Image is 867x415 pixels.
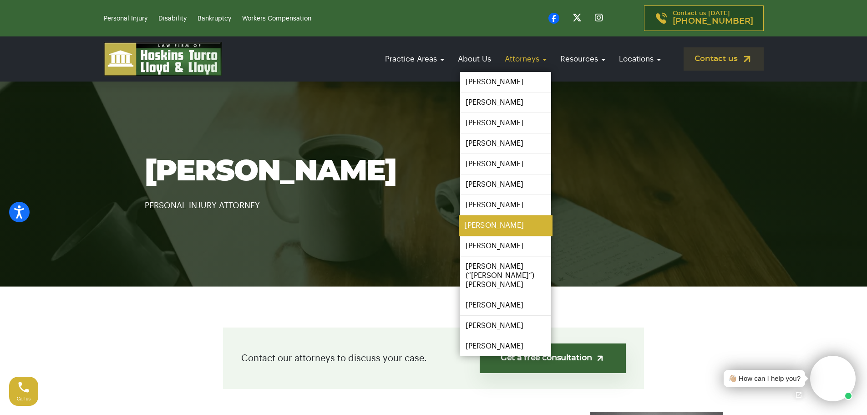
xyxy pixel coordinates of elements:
a: [PERSON_NAME] [460,92,551,113]
a: [PERSON_NAME] [460,295,551,315]
span: [PHONE_NUMBER] [673,17,753,26]
a: [PERSON_NAME] [460,336,551,356]
p: PERSONAL INJURY ATTORNEY [145,188,723,212]
a: Open chat [789,385,808,405]
h1: [PERSON_NAME] [145,156,723,188]
span: Call us [17,396,31,401]
div: 👋🏼 How can I help you? [728,374,801,384]
a: [PERSON_NAME] [460,133,551,154]
a: [PERSON_NAME] [460,174,551,195]
a: [PERSON_NAME] [460,154,551,174]
a: Bankruptcy [198,15,231,22]
a: [PERSON_NAME] [460,195,551,215]
a: [PERSON_NAME] [460,72,551,92]
img: logo [104,42,222,76]
a: [PERSON_NAME] [460,113,551,133]
a: [PERSON_NAME] [460,236,551,256]
a: Practice Areas [380,46,449,72]
a: Resources [556,46,610,72]
a: Disability [158,15,187,22]
a: Get a free consultation [480,343,626,373]
a: Attorneys [500,46,551,72]
p: Contact us [DATE] [673,10,753,26]
a: [PERSON_NAME] (“[PERSON_NAME]”) [PERSON_NAME] [460,256,551,295]
a: [PERSON_NAME] [460,316,551,336]
a: Personal Injury [104,15,147,22]
a: Workers Compensation [242,15,311,22]
div: Contact our attorneys to discuss your case. [223,328,644,389]
a: About Us [453,46,496,72]
a: Contact us [DATE][PHONE_NUMBER] [644,5,764,31]
a: Contact us [684,47,764,71]
a: [PERSON_NAME] [459,215,553,236]
img: arrow-up-right-light.svg [595,354,605,363]
a: Locations [614,46,665,72]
